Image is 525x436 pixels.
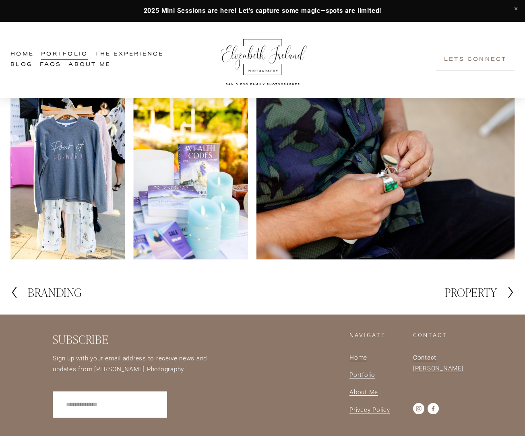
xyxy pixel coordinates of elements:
[413,352,472,374] a: Contact [PERSON_NAME]
[95,50,163,59] span: The Experience
[445,286,515,299] a: PROPERTY
[53,332,218,347] h2: Subscribe
[53,353,218,375] p: Sign up with your email address to receive news and updates from [PERSON_NAME] Photography.
[413,332,472,339] h4: Contact
[445,286,497,298] h2: PROPERTY
[95,49,163,60] a: folder dropdown
[436,49,515,70] a: Lets Connect
[217,31,309,88] img: Elizabeth Ireland Photography San Diego Family Photographer
[349,371,375,378] span: Portfolio
[256,87,515,259] img: San Diego Event Photographer
[10,87,125,259] img: San Diego Event Photographer
[349,405,390,415] a: Privacy Policy
[349,352,367,363] a: Home
[349,370,375,380] a: Portfolio
[349,332,409,339] h4: NavigatE
[133,87,248,259] img: San Diego Event Photographer
[68,60,111,70] a: About Me
[413,403,424,414] a: Instagram
[428,403,439,414] a: Facebook
[41,49,88,60] a: Portfolio
[349,387,378,398] a: About Me
[40,60,61,70] a: FAQs
[10,286,82,299] a: BRANDING
[28,286,82,298] h2: BRANDING
[10,60,33,70] a: Blog
[10,49,34,60] a: Home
